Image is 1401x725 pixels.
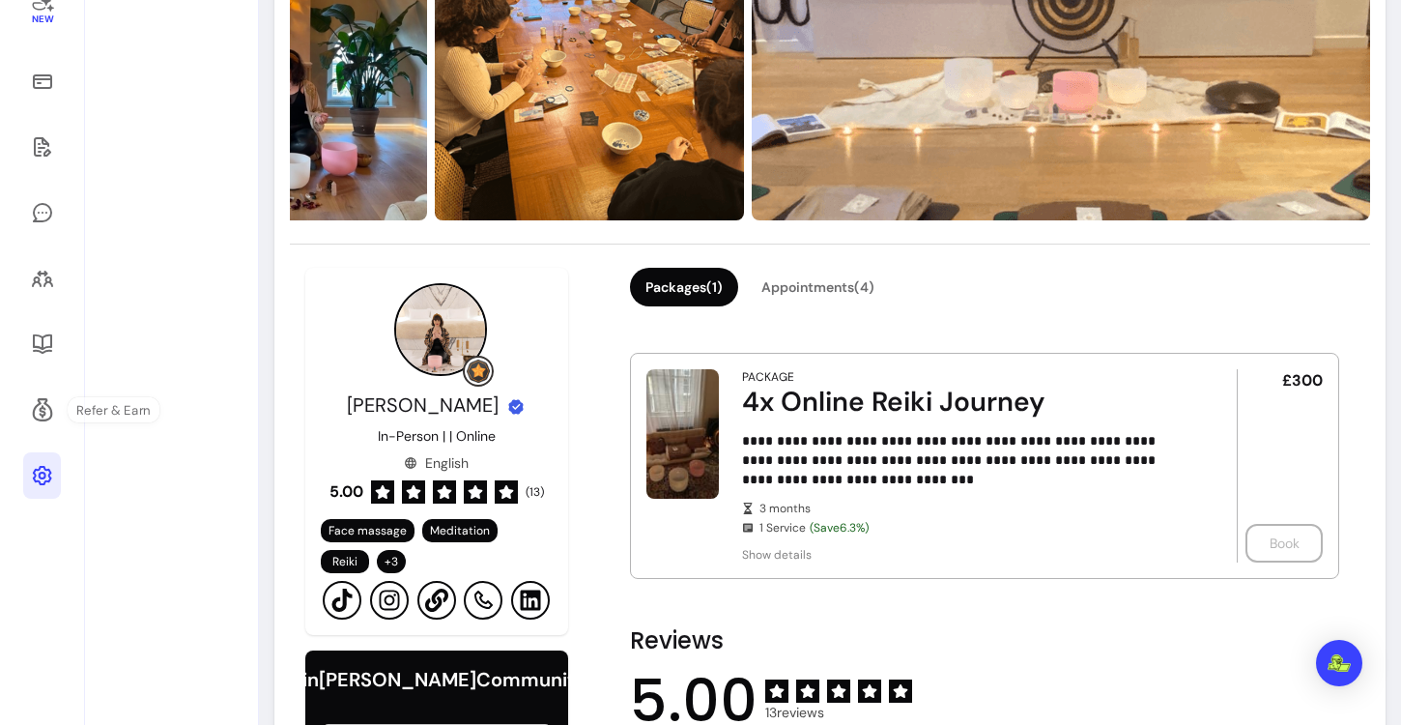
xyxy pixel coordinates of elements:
[280,666,592,693] h6: Join [PERSON_NAME] Community!
[526,484,544,500] span: ( 13 )
[23,58,61,104] a: Sales
[381,554,402,569] span: + 3
[23,255,61,302] a: Clients
[23,452,61,499] a: Settings
[347,392,499,418] span: [PERSON_NAME]
[1316,640,1362,686] div: Open Intercom Messenger
[742,547,1184,563] span: Show details
[23,124,61,170] a: Waivers
[430,523,490,538] span: Meditation
[31,14,52,26] span: New
[68,397,159,422] div: Refer & Earn
[23,387,61,433] a: Refer & Earn
[467,360,490,383] img: Grow
[746,268,890,306] button: Appointments(4)
[742,385,1184,420] div: 4x Online Reiki Journey
[810,520,869,536] span: (Save 6.3 %)
[1237,369,1323,563] div: £300
[646,369,719,499] img: 4x Online Reiki Journey
[332,554,357,569] span: Reiki
[329,523,407,538] span: Face massage
[630,625,1340,656] h2: Reviews
[394,283,487,376] img: Provider image
[23,321,61,367] a: Resources
[742,369,794,385] div: Package
[759,520,1184,536] span: 1 Service
[404,453,469,473] div: English
[329,480,363,504] span: 5.00
[378,426,496,446] p: In-Person | | Online
[23,189,61,236] a: My Messages
[765,703,912,722] span: 13 reviews
[759,501,1184,516] span: 3 months
[630,268,738,306] button: Packages(1)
